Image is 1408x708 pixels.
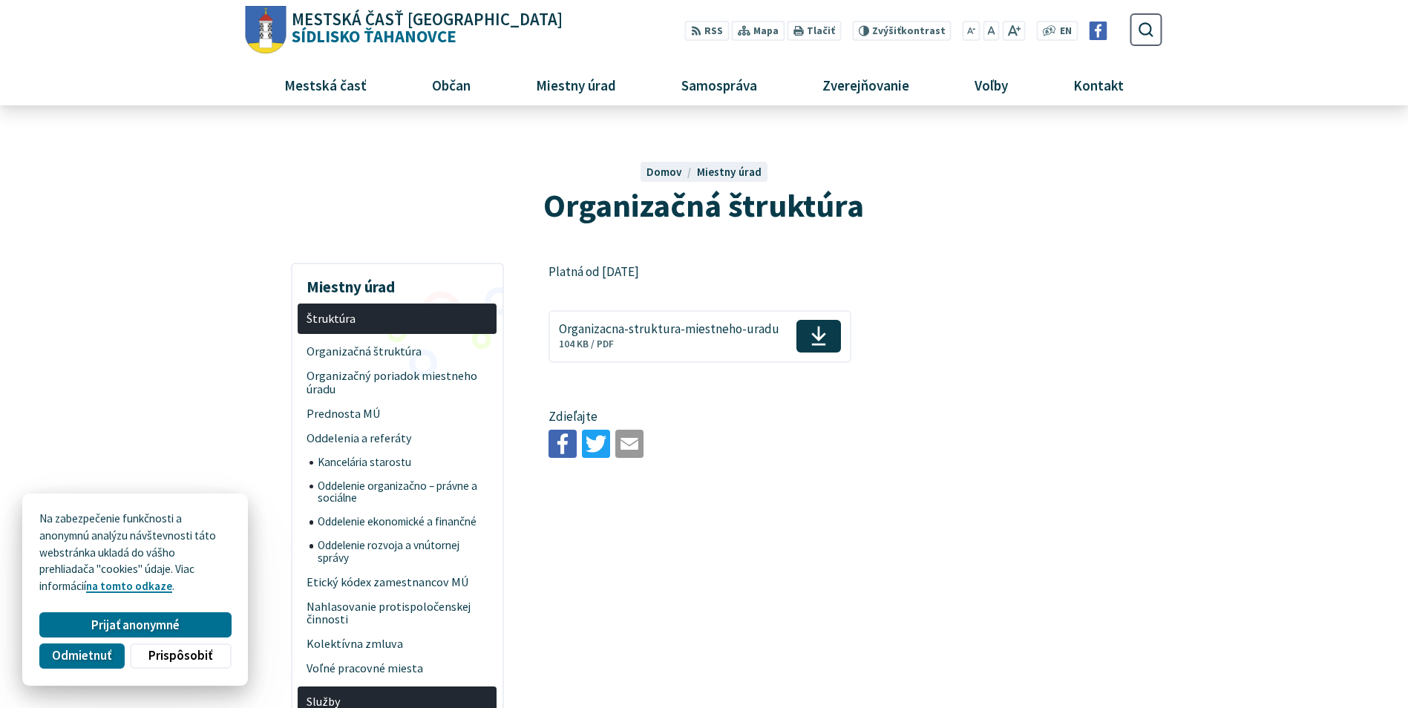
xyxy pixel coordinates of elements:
[549,407,1050,427] p: Zdieľajte
[318,511,488,534] span: Oddelenie ekonomické a finančné
[697,165,762,179] a: Miestny úrad
[318,450,488,474] span: Kancelária starostu
[530,65,621,105] span: Miestny úrad
[298,426,497,450] a: Oddelenia a referáty
[559,322,779,336] span: Organizacna-struktura-miestneho-uradu
[148,648,212,663] span: Prispôsobiť
[1047,65,1151,105] a: Kontakt
[298,267,497,298] h3: Miestny úrad
[963,21,980,41] button: Zmenšiť veľkosť písma
[307,307,488,331] span: Štruktúra
[872,24,901,37] span: Zvýšiť
[969,65,1014,105] span: Voľby
[807,25,835,37] span: Tlačiť
[310,534,497,570] a: Oddelenie rozvoja a vnútornej správy
[559,338,614,350] span: 104 KB / PDF
[549,263,1050,282] p: Platná od [DATE]
[307,594,488,632] span: Nahlasovanie protispoločenskej činnosti
[685,21,729,41] a: RSS
[39,612,231,637] button: Prijať anonymné
[307,657,488,681] span: Voľné pracovné miesta
[292,11,563,28] span: Mestská časť [GEOGRAPHIC_DATA]
[246,6,563,54] a: Logo Sídlisko Ťahanovce, prejsť na domovskú stránku.
[298,304,497,334] a: Štruktúra
[307,570,488,594] span: Etický kódex zamestnancov MÚ
[655,65,785,105] a: Samospráva
[753,24,779,39] span: Mapa
[307,364,488,401] span: Organizačný poriadok miestneho úradu
[307,426,488,450] span: Oddelenia a referáty
[675,65,762,105] span: Samospráva
[704,24,723,39] span: RSS
[91,617,180,633] span: Prijať anonymné
[307,632,488,657] span: Kolektívna zmluva
[852,21,951,41] button: Zvýšiťkontrast
[130,643,231,669] button: Prispôsobiť
[796,65,937,105] a: Zverejňovanie
[307,339,488,364] span: Organizačná štruktúra
[543,185,864,226] span: Organizačná štruktúra
[508,65,643,105] a: Miestny úrad
[86,579,172,593] a: na tomto odkaze
[405,65,497,105] a: Občan
[310,511,497,534] a: Oddelenie ekonomické a finančné
[1002,21,1025,41] button: Zväčšiť veľkosť písma
[286,11,563,45] span: Sídlisko Ťahanovce
[310,474,497,511] a: Oddelenie organizačno – právne a sociálne
[318,474,488,511] span: Oddelenie organizačno – právne a sociálne
[298,632,497,657] a: Kolektívna zmluva
[298,339,497,364] a: Organizačná štruktúra
[615,430,644,458] img: Zdieľať e-mailom
[298,401,497,426] a: Prednosta MÚ
[298,594,497,632] a: Nahlasovanie protispoločenskej činnosti
[788,21,841,41] button: Tlačiť
[549,310,851,362] a: Organizacna-struktura-miestneho-uradu104 KB / PDF
[310,450,497,474] a: Kancelária starostu
[39,643,124,669] button: Odmietnuť
[1089,22,1107,40] img: Prejsť na Facebook stránku
[298,657,497,681] a: Voľné pracovné miesta
[307,401,488,426] span: Prednosta MÚ
[318,534,488,570] span: Oddelenie rozvoja a vnútornej správy
[298,570,497,594] a: Etický kódex zamestnancov MÚ
[1056,24,1076,39] a: EN
[582,430,610,458] img: Zdieľať na Twitteri
[246,6,286,54] img: Prejsť na domovskú stránku
[872,25,946,37] span: kontrast
[983,21,999,41] button: Nastaviť pôvodnú veľkosť písma
[257,65,393,105] a: Mestská časť
[426,65,476,105] span: Občan
[646,165,697,179] a: Domov
[298,364,497,401] a: Organizačný poriadok miestneho úradu
[52,648,111,663] span: Odmietnuť
[816,65,914,105] span: Zverejňovanie
[39,511,231,595] p: Na zabezpečenie funkčnosti a anonymnú analýzu návštevnosti táto webstránka ukladá do vášho prehli...
[278,65,372,105] span: Mestská časť
[549,430,577,458] img: Zdieľať na Facebooku
[646,165,682,179] span: Domov
[1060,24,1072,39] span: EN
[1068,65,1130,105] span: Kontakt
[732,21,785,41] a: Mapa
[948,65,1035,105] a: Voľby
